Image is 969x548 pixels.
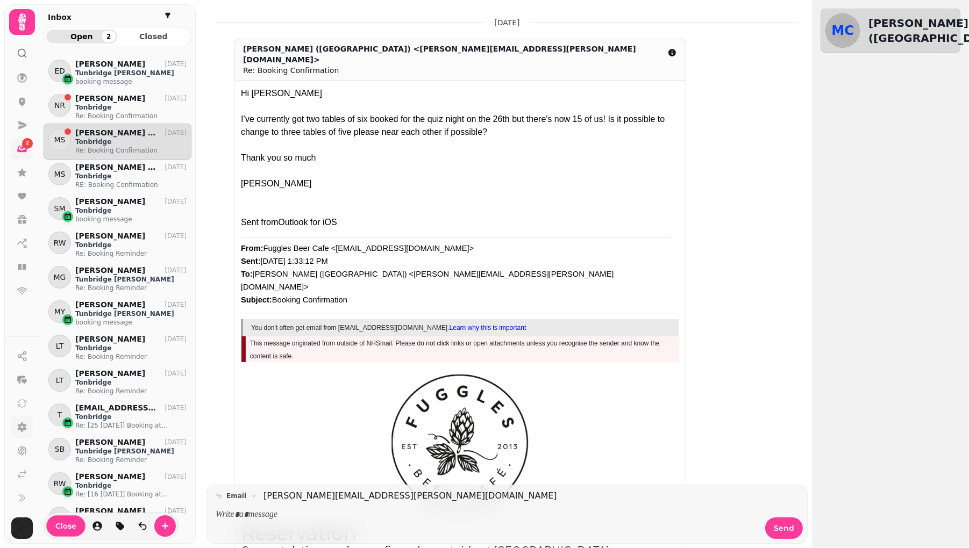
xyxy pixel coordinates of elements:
[75,112,187,120] p: Re: Booking Confirmation
[75,421,187,430] p: Re: [25 [DATE]] Booking at [GEOGRAPHIC_DATA] for 20 people
[75,387,187,395] p: Re: Booking Reminder
[56,341,63,351] span: LT
[75,249,187,258] p: Re: Booking Reminder
[165,163,187,171] p: [DATE]
[251,323,671,333] div: You don't often get email from [EMAIL_ADDRESS][DOMAIN_NAME].
[56,375,63,386] span: LT
[53,237,66,248] span: RW
[109,515,131,537] button: tag-thread
[75,481,187,490] p: Tonbridge
[241,257,261,265] b: Sent:
[241,270,253,278] b: To:
[75,163,159,172] p: [PERSON_NAME] ([GEOGRAPHIC_DATA])
[75,181,187,189] p: RE: Booking Confirmation
[75,60,145,69] p: [PERSON_NAME]
[241,244,263,253] b: From:
[765,517,803,539] button: Send
[774,524,794,532] span: Send
[54,134,66,145] span: MS
[54,272,66,283] span: MG
[75,352,187,361] p: Re: Booking Reminder
[165,197,187,206] p: [DATE]
[75,318,187,327] p: booking message
[165,403,187,412] p: [DATE]
[54,169,66,179] span: MS
[26,140,29,147] span: 2
[165,507,187,515] p: [DATE]
[11,517,33,539] img: User avatar
[450,324,526,331] a: Learn why this is important
[241,244,614,304] font: Fuggles Beer Cafe <[EMAIL_ADDRESS][DOMAIN_NAME]> [DATE] 1:33:12 PM [PERSON_NAME] ([GEOGRAPHIC_DAT...
[165,94,187,103] p: [DATE]
[75,284,187,292] p: Re: Booking Reminder
[75,438,145,447] p: [PERSON_NAME]
[55,522,76,530] span: Close
[132,515,153,537] button: is-read
[9,517,35,539] button: User avatar
[75,413,187,421] p: Tonbridge
[663,44,681,62] button: detail
[75,344,187,352] p: Tonbridge
[831,24,854,37] span: MC
[241,177,679,190] div: [PERSON_NAME]
[75,403,159,413] p: [EMAIL_ADDRESS][DOMAIN_NAME]
[54,100,65,111] span: NR
[241,295,272,304] b: Subject:
[75,232,145,241] p: [PERSON_NAME]
[241,87,679,100] div: Hi [PERSON_NAME]
[75,215,187,223] p: booking message
[75,103,187,112] p: Tonbridge
[165,60,187,68] p: [DATE]
[165,266,187,275] p: [DATE]
[75,138,187,146] p: Tonbridge
[127,33,181,40] span: Closed
[75,447,187,456] p: Tunbridge [PERSON_NAME]
[75,94,145,103] p: [PERSON_NAME]
[55,33,109,40] span: Open
[55,444,65,455] span: SB
[46,515,85,537] button: Close
[241,216,679,229] div: Sent from
[250,340,660,360] span: This message originated from outside of NHSmail. Please do not click links or open attachments un...
[165,472,187,481] p: [DATE]
[102,31,116,42] div: 2
[75,266,145,275] p: [PERSON_NAME]
[391,374,529,511] img: brand logo
[118,30,189,44] button: Closed
[165,128,187,137] p: [DATE]
[165,232,187,240] p: [DATE]
[154,515,176,537] button: create-convo
[75,69,187,77] p: Tunbridge [PERSON_NAME]
[75,172,187,181] p: Tonbridge
[75,456,187,464] p: Re: Booking Reminder
[54,306,66,317] span: MY
[241,113,679,139] div: I’ve currently got two tables of six booked for the quiz night on the 26th but there's now 15 of ...
[75,378,187,387] p: Tonbridge
[75,309,187,318] p: Tunbridge [PERSON_NAME]
[75,490,187,499] p: Re: [16 [DATE]] Booking at [GEOGRAPHIC_DATA] for 30 people
[278,218,337,227] a: Outlook for iOS
[75,206,187,215] p: Tonbridge
[75,335,145,344] p: [PERSON_NAME]
[243,44,657,65] div: [PERSON_NAME] ([GEOGRAPHIC_DATA]) <[PERSON_NAME][EMAIL_ADDRESS][PERSON_NAME][DOMAIN_NAME]>
[46,30,117,44] button: Open2
[165,335,187,343] p: [DATE]
[494,17,519,28] p: [DATE]
[53,478,66,489] span: RW
[75,77,187,86] p: booking message
[44,55,191,539] div: grid
[54,66,65,76] span: ED
[243,65,657,76] div: Re: Booking Confirmation
[54,203,66,214] span: SM
[75,128,159,138] p: [PERSON_NAME] ([GEOGRAPHIC_DATA])
[48,12,72,23] h2: Inbox
[263,489,557,502] a: [PERSON_NAME][EMAIL_ADDRESS][PERSON_NAME][DOMAIN_NAME]
[161,9,174,22] button: filter
[75,472,145,481] p: [PERSON_NAME]
[241,152,679,164] div: Thank you so much
[75,197,145,206] p: [PERSON_NAME]
[75,369,145,378] p: [PERSON_NAME]
[58,409,62,420] span: T
[165,300,187,309] p: [DATE]
[75,300,145,309] p: [PERSON_NAME]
